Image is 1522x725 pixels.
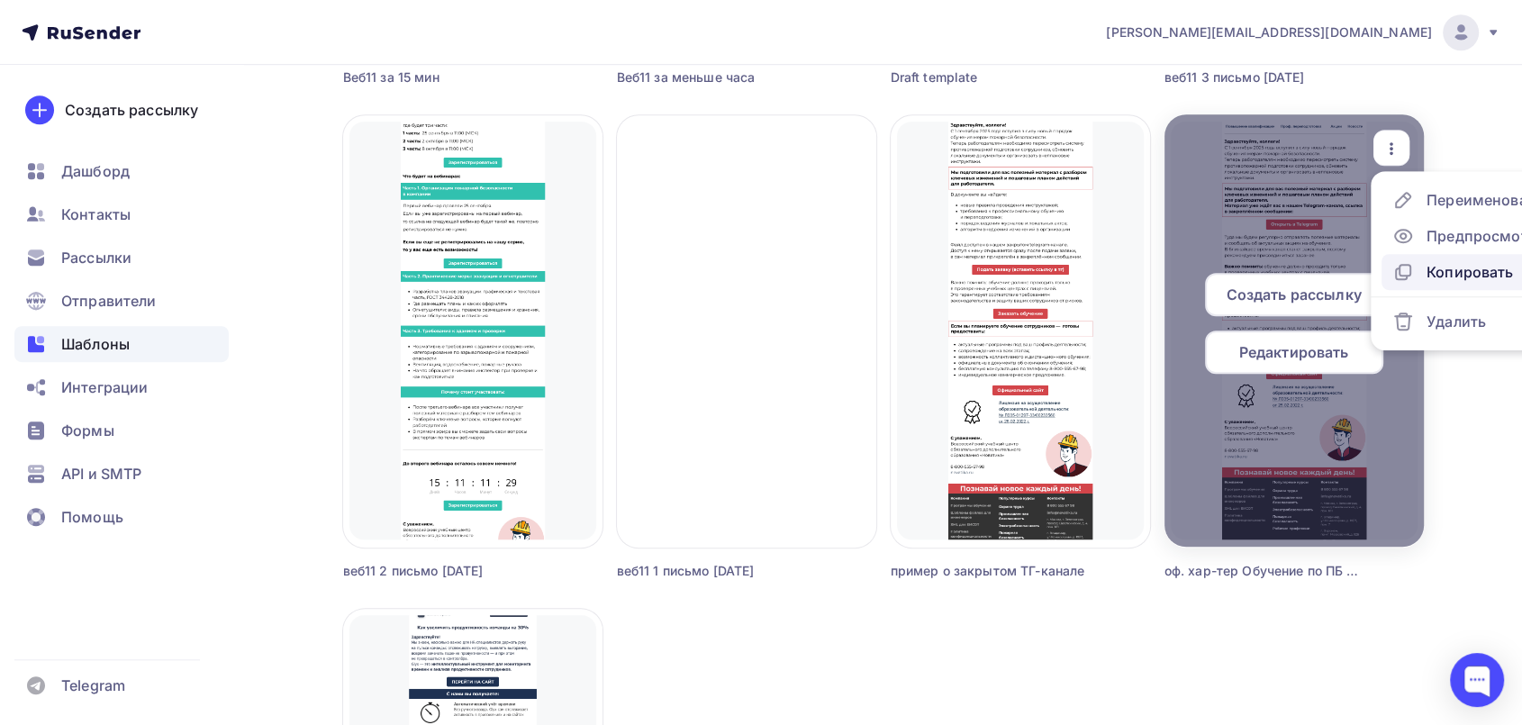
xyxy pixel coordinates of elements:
[61,506,123,528] span: Помощь
[14,196,229,232] a: Контакты
[61,160,130,182] span: Дашборд
[1164,68,1359,86] div: веб11 3 письмо [DATE]
[1164,562,1359,580] div: оф. хар-тер Обучение по ПБ с [DATE]
[61,675,125,696] span: Telegram
[61,204,131,225] span: Контакты
[343,68,538,86] div: Веб11 за 15 мин
[1427,261,1513,283] div: Копировать
[1106,14,1500,50] a: [PERSON_NAME][EMAIL_ADDRESS][DOMAIN_NAME]
[61,420,114,441] span: Формы
[1427,311,1486,332] div: Удалить
[617,562,811,580] div: веб11 1 письмо [DATE]
[14,412,229,449] a: Формы
[14,326,229,362] a: Шаблоны
[1106,23,1432,41] span: [PERSON_NAME][EMAIL_ADDRESS][DOMAIN_NAME]
[343,562,538,580] div: веб11 2 письмо [DATE]
[891,562,1085,580] div: пример о закрытом ТГ-канале
[61,247,131,268] span: Рассылки
[14,283,229,319] a: Отправители
[1226,284,1361,305] span: Создать рассылку
[61,463,141,485] span: API и SMTP
[14,240,229,276] a: Рассылки
[61,376,148,398] span: Интеграции
[14,153,229,189] a: Дашборд
[61,333,130,355] span: Шаблоны
[65,99,198,121] div: Создать рассылку
[891,68,1085,86] div: Draft template
[617,68,811,86] div: Веб11 за меньше часа
[1239,341,1349,363] span: Редактировать
[61,290,157,312] span: Отправители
